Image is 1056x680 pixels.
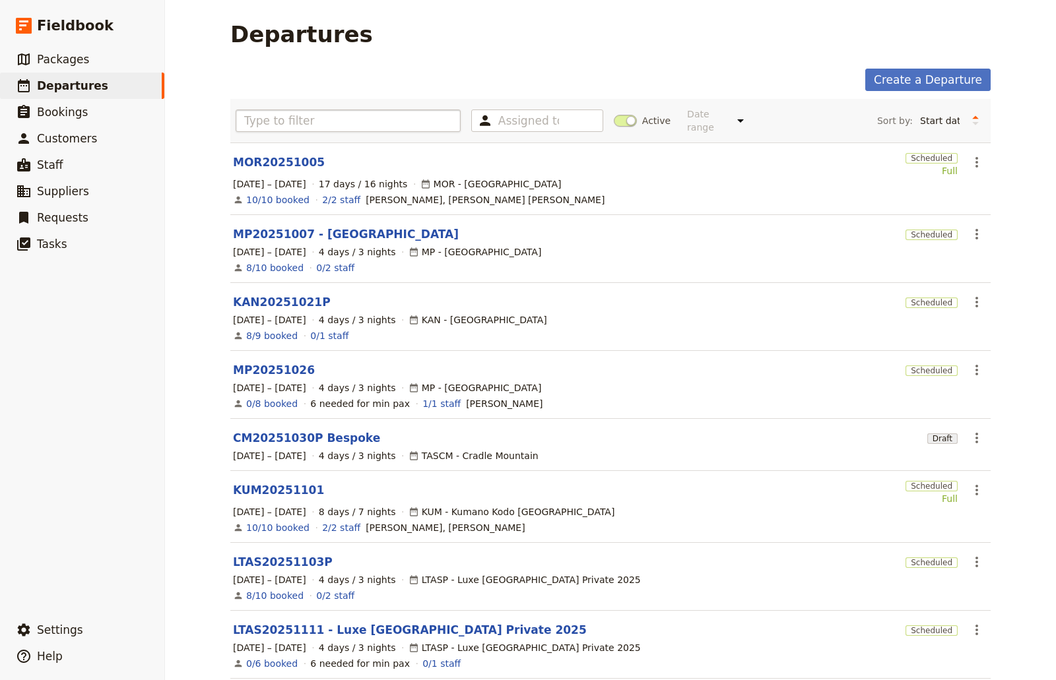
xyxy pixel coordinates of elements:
span: 4 days / 3 nights [319,381,396,394]
span: [DATE] – [DATE] [233,177,306,191]
span: Scheduled [906,153,958,164]
span: [DATE] – [DATE] [233,449,306,462]
button: Actions [966,551,988,573]
a: KAN20251021P [233,294,331,310]
a: CM20251030P Bespoke [233,430,380,446]
span: 4 days / 3 nights [319,573,396,586]
img: logo_orange.svg [21,21,32,32]
span: Packages [37,53,89,66]
span: Bookings [37,106,88,119]
span: Fieldbook [37,16,114,36]
span: Customers [37,132,97,145]
a: Create a Departure [865,69,991,91]
span: Help [37,650,63,663]
div: KUM - Kumano Kodo [GEOGRAPHIC_DATA] [409,505,615,518]
span: 8 days / 7 nights [319,505,396,518]
span: Sort by: [877,114,913,127]
div: Full [906,492,958,505]
div: Domain: [DOMAIN_NAME] [34,34,145,45]
div: 6 needed for min pax [310,397,410,410]
span: Heather McNeice, Frith Hudson Graham [366,193,605,206]
div: LTASP - Luxe [GEOGRAPHIC_DATA] Private 2025 [409,641,641,654]
img: website_grey.svg [21,34,32,45]
div: MP - [GEOGRAPHIC_DATA] [409,245,542,259]
div: Domain Overview [50,80,118,89]
a: LTAS20251111 - Luxe [GEOGRAPHIC_DATA] Private 2025 [233,622,587,638]
span: Melinda Russell [466,397,543,410]
button: Actions [966,619,988,641]
div: 6 needed for min pax [310,657,410,670]
span: Scheduled [906,230,958,240]
button: Actions [966,291,988,313]
span: Departures [37,79,108,92]
a: View the bookings for this departure [246,657,298,670]
a: 0/1 staff [310,329,348,342]
span: Requests [37,211,88,224]
span: [DATE] – [DATE] [233,641,306,654]
a: LTAS20251103P [233,554,333,570]
button: Actions [966,427,988,449]
a: MP20251026 [233,362,315,378]
a: View the bookings for this departure [246,329,298,342]
a: 0/2 staff [316,261,354,274]
span: Staff [37,158,63,171]
span: [DATE] – [DATE] [233,573,306,586]
a: MP20251007 - [GEOGRAPHIC_DATA] [233,226,459,242]
img: tab_keywords_by_traffic_grey.svg [131,79,142,90]
a: 2/2 staff [322,193,360,206]
button: Actions [966,223,988,245]
select: Sort by: [914,111,966,131]
input: Assigned to [498,113,559,129]
div: MP - [GEOGRAPHIC_DATA] [409,381,542,394]
div: TASCM - Cradle Mountain [409,449,539,462]
span: Scheduled [906,481,958,491]
a: 0/1 staff [422,657,461,670]
span: 4 days / 3 nights [319,449,396,462]
span: [DATE] – [DATE] [233,505,306,518]
button: Actions [966,479,988,501]
div: v 4.0.25 [37,21,65,32]
a: View the bookings for this departure [246,521,310,534]
span: 4 days / 3 nights [319,313,396,326]
span: Suppliers [37,185,89,198]
span: Scheduled [906,557,958,568]
span: [DATE] – [DATE] [233,381,306,394]
img: tab_domain_overview_orange.svg [36,79,46,90]
a: 2/2 staff [322,521,360,534]
a: View the bookings for this departure [246,193,310,206]
span: 17 days / 16 nights [319,177,408,191]
span: [DATE] – [DATE] [233,313,306,326]
span: Helen O'Neill, Suzanne James [366,521,525,534]
button: Actions [966,359,988,381]
span: Settings [37,623,83,636]
input: Type to filter [236,109,461,132]
span: [DATE] – [DATE] [233,245,306,259]
span: Scheduled [906,297,958,308]
span: Scheduled [906,365,958,376]
span: Active [642,114,671,127]
span: Scheduled [906,625,958,636]
span: 4 days / 3 nights [319,245,396,259]
a: View the bookings for this departure [246,397,298,410]
div: KAN - [GEOGRAPHIC_DATA] [409,313,547,326]
a: 0/2 staff [316,589,354,602]
span: 4 days / 3 nights [319,641,396,654]
div: LTASP - Luxe [GEOGRAPHIC_DATA] Private 2025 [409,573,641,586]
h1: Departures [230,21,373,47]
span: Tasks [37,237,67,251]
a: View the bookings for this departure [246,589,304,602]
div: Keywords by Traffic [146,80,222,89]
div: MOR - [GEOGRAPHIC_DATA] [420,177,562,191]
a: MOR20251005 [233,154,325,170]
div: Full [906,164,958,177]
button: Actions [966,151,988,173]
a: KUM20251101 [233,482,324,498]
a: 1/1 staff [422,397,461,410]
a: View the bookings for this departure [246,261,304,274]
span: Draft [927,433,958,444]
button: Change sort direction [966,111,985,131]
